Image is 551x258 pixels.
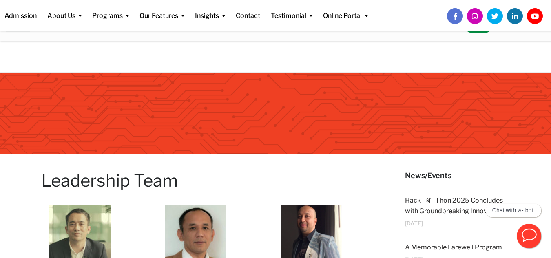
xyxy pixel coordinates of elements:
h1: Leadership Team [41,170,389,191]
a: Hack - अ - Thon 2025 Concludes with Groundbreaking Innovations [405,196,506,215]
h5: News/Events [405,170,510,181]
a: Miraj Shrestha [281,231,342,239]
a: Himal Karmacharya [49,231,111,239]
p: Chat with अ- bot. [492,207,535,214]
a: Biswas Shrestha [165,231,226,239]
span: [DATE] [405,220,423,226]
a: A Memorable Farewell Program [405,243,502,251]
